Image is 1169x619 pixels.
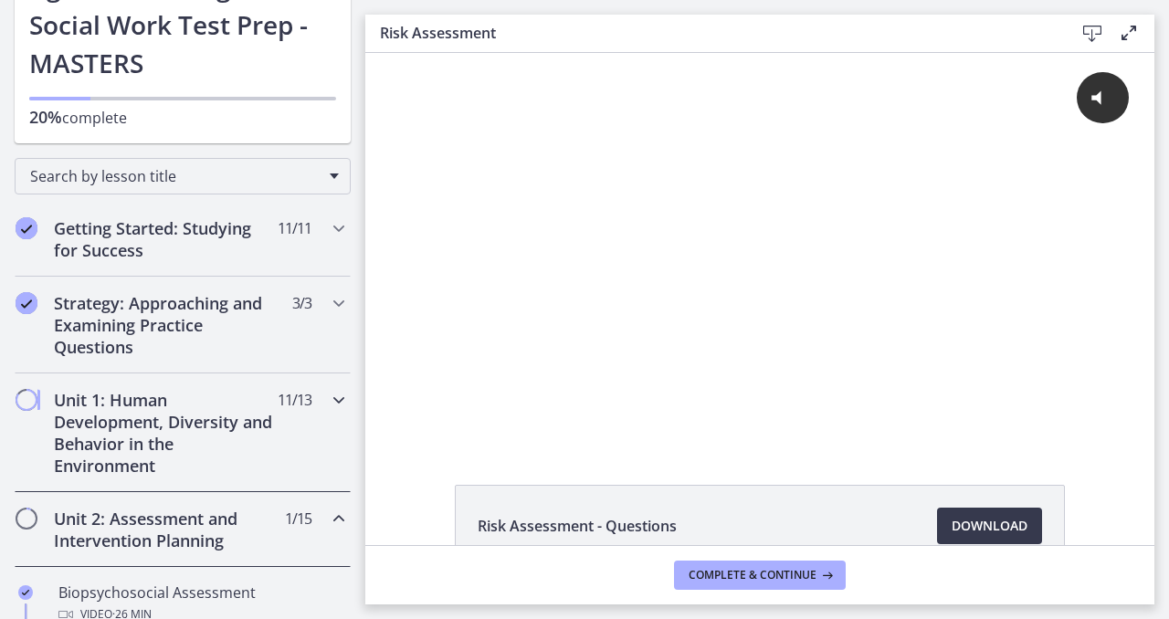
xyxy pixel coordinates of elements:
[54,217,277,261] h2: Getting Started: Studying for Success
[292,292,311,314] span: 3 / 3
[30,166,321,186] span: Search by lesson title
[689,568,816,582] span: Complete & continue
[29,106,62,128] span: 20%
[674,561,846,590] button: Complete & continue
[18,585,33,600] i: Completed
[15,158,351,194] div: Search by lesson title
[16,217,37,239] i: Completed
[365,53,1154,443] iframe: Video Lesson
[285,508,311,530] span: 1 / 15
[278,217,311,239] span: 11 / 11
[278,389,311,411] span: 11 / 13
[54,508,277,551] h2: Unit 2: Assessment and Intervention Planning
[54,292,277,358] h2: Strategy: Approaching and Examining Practice Questions
[478,515,677,537] span: Risk Assessment - Questions
[29,106,336,129] p: complete
[16,292,37,314] i: Completed
[937,508,1042,544] a: Download
[952,515,1027,537] span: Download
[380,22,1045,44] h3: Risk Assessment
[54,389,277,477] h2: Unit 1: Human Development, Diversity and Behavior in the Environment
